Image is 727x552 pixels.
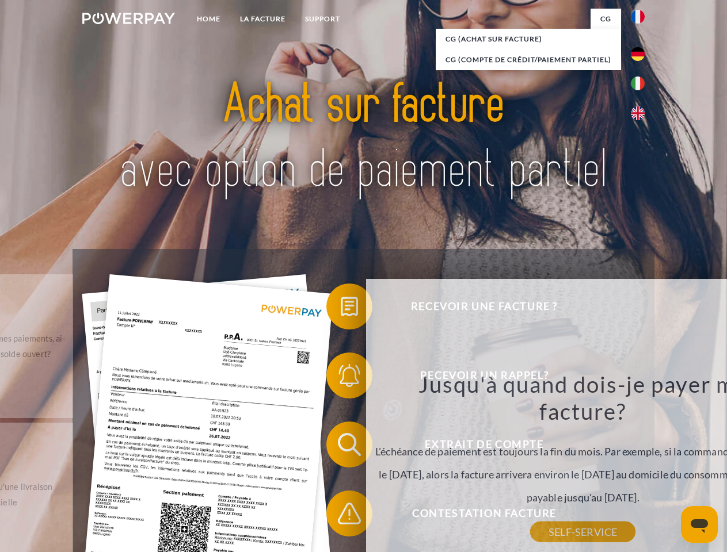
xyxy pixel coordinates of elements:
img: logo-powerpay-white.svg [82,13,175,24]
a: CG (achat sur facture) [436,29,621,49]
img: title-powerpay_fr.svg [110,55,617,220]
img: en [631,106,645,120]
a: Home [187,9,230,29]
button: Extrait de compte [326,421,626,467]
img: qb_bill.svg [335,292,364,321]
img: qb_search.svg [335,430,364,459]
img: it [631,76,645,90]
iframe: Bouton de lancement de la fenêtre de messagerie [681,506,718,543]
button: Recevoir une facture ? [326,283,626,329]
a: LA FACTURE [230,9,295,29]
a: SELF-SERVICE [530,522,635,542]
a: Support [295,9,350,29]
button: Contestation Facture [326,490,626,536]
img: qb_warning.svg [335,499,364,528]
img: fr [631,10,645,24]
button: Recevoir un rappel? [326,352,626,398]
img: de [631,47,645,61]
img: qb_bell.svg [335,361,364,390]
a: CG [591,9,621,29]
a: CG (Compte de crédit/paiement partiel) [436,49,621,70]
